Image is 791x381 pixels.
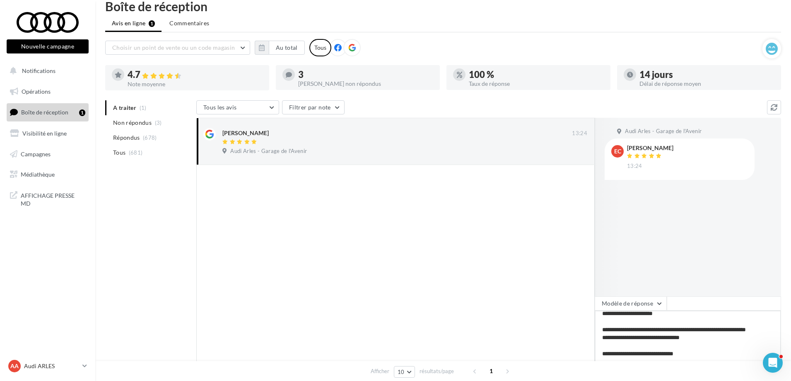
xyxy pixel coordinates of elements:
[639,70,774,79] div: 14 jours
[625,128,702,135] span: Audi Arles - Garage de l'Avenir
[21,171,55,178] span: Médiathèque
[298,70,433,79] div: 3
[22,88,51,95] span: Opérations
[105,41,250,55] button: Choisir un point de vente ou un code magasin
[255,41,305,55] button: Au total
[627,145,673,151] div: [PERSON_NAME]
[129,149,143,156] span: (681)
[282,100,345,114] button: Filtrer par note
[298,81,433,87] div: [PERSON_NAME] non répondus
[113,133,140,142] span: Répondus
[7,358,89,374] a: AA Audi ARLES
[222,129,269,137] div: [PERSON_NAME]
[5,125,90,142] a: Visibilité en ligne
[595,296,667,311] button: Modèle de réponse
[5,83,90,100] a: Opérations
[169,19,209,27] span: Commentaires
[10,362,19,370] span: AA
[5,166,90,183] a: Médiathèque
[420,367,454,375] span: résultats/page
[5,146,90,163] a: Campagnes
[394,366,415,378] button: 10
[371,367,389,375] span: Afficher
[143,134,157,141] span: (678)
[309,39,331,56] div: Tous
[5,62,87,80] button: Notifications
[269,41,305,55] button: Au total
[24,362,79,370] p: Audi ARLES
[113,148,125,157] span: Tous
[627,163,642,170] span: 13:24
[5,187,90,211] a: AFFICHAGE PRESSE MD
[5,103,90,121] a: Boîte de réception1
[203,104,237,111] span: Tous les avis
[639,81,774,87] div: Délai de réponse moyen
[485,364,498,378] span: 1
[572,130,587,137] span: 13:24
[113,119,152,127] span: Non répondus
[128,70,263,80] div: 4.7
[21,150,51,157] span: Campagnes
[469,81,604,87] div: Taux de réponse
[7,39,89,53] button: Nouvelle campagne
[196,100,279,114] button: Tous les avis
[79,109,85,116] div: 1
[230,148,307,155] span: Audi Arles - Garage de l'Avenir
[469,70,604,79] div: 100 %
[398,369,405,375] span: 10
[155,119,162,126] span: (3)
[763,353,783,373] iframe: Intercom live chat
[21,190,85,208] span: AFFICHAGE PRESSE MD
[22,67,55,74] span: Notifications
[22,130,67,137] span: Visibilité en ligne
[21,109,68,116] span: Boîte de réception
[128,81,263,87] div: Note moyenne
[614,147,621,155] span: EC
[112,44,235,51] span: Choisir un point de vente ou un code magasin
